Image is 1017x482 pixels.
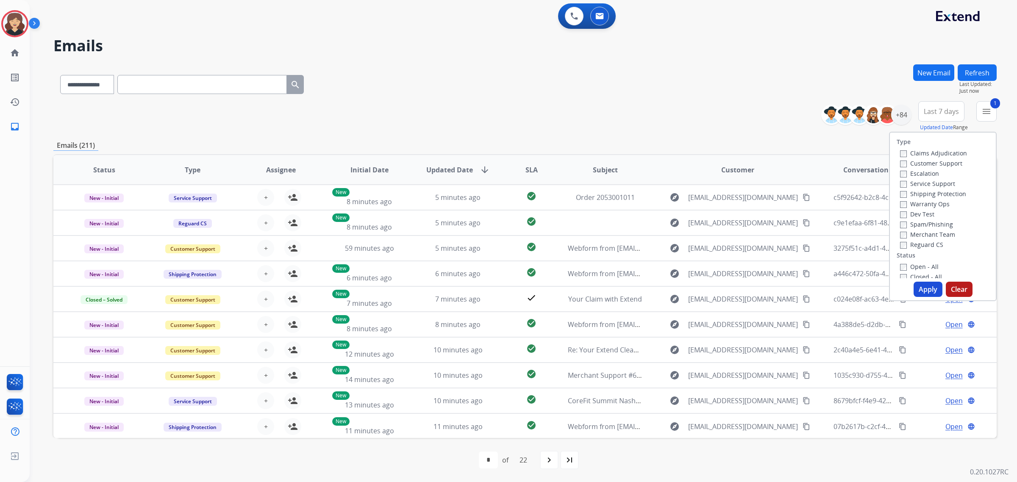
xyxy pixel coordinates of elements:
span: Range [920,124,968,131]
button: Apply [914,282,942,297]
label: Merchant Team [900,230,955,238]
mat-icon: explore [670,192,680,202]
p: New [332,391,350,400]
mat-icon: check_circle [526,216,536,227]
span: 5 minutes ago [435,244,481,253]
mat-icon: person_add [288,192,298,202]
span: Service Support [169,194,217,202]
mat-icon: person_add [288,396,298,406]
span: 10 minutes ago [433,371,483,380]
span: 5 minutes ago [435,218,481,227]
span: New - Initial [84,219,124,228]
mat-icon: last_page [564,455,575,465]
mat-icon: person_add [288,370,298,380]
button: + [257,189,274,206]
div: of [502,455,508,465]
mat-icon: content_copy [803,397,810,404]
span: Merchant Support #659530: How would you rate the support you received? [568,371,808,380]
span: + [264,218,268,228]
span: 59 minutes ago [345,244,394,253]
span: Customer Support [165,321,220,330]
span: Shipping Protection [164,423,222,432]
span: + [264,294,268,304]
mat-icon: person_add [288,421,298,432]
mat-icon: check_circle [526,420,536,430]
span: Webform from [EMAIL_ADDRESS][DOMAIN_NAME] on [DATE] [568,244,760,253]
span: 2c40a4e5-6e41-413a-9e45-b2cc76231b51 [834,345,964,355]
span: + [264,319,268,330]
mat-icon: navigate_next [544,455,554,465]
button: + [257,392,274,409]
span: Last Updated: [959,81,997,88]
span: + [264,421,268,432]
mat-icon: content_copy [899,423,906,430]
span: Your Claim with Extend [568,294,642,304]
mat-icon: check_circle [526,242,536,252]
label: Claims Adjudication [900,149,967,157]
span: Reguard CS [173,219,212,228]
mat-icon: explore [670,243,680,253]
label: Open - All [900,263,939,271]
button: + [257,316,274,333]
span: [EMAIL_ADDRESS][DOMAIN_NAME] [688,370,798,380]
span: Status [93,165,115,175]
mat-icon: content_copy [803,270,810,277]
div: 22 [513,452,534,468]
input: Claims Adjudication [900,150,907,157]
span: New - Initial [84,270,124,279]
mat-icon: content_copy [803,295,810,303]
mat-icon: explore [670,345,680,355]
span: New - Initial [84,244,124,253]
span: 14 minutes ago [345,375,394,384]
div: +84 [891,105,911,125]
span: Open [945,345,963,355]
span: 11 minutes ago [433,422,483,431]
mat-icon: content_copy [803,321,810,328]
p: New [332,188,350,197]
button: + [257,240,274,257]
mat-icon: list_alt [10,72,20,83]
input: Dev Test [900,211,907,218]
span: 1035c930-d755-41b5-a6b2-33cdeeb5dd43 [834,371,966,380]
span: 7 minutes ago [435,294,481,304]
button: New Email [913,64,954,81]
span: [EMAIL_ADDRESS][DOMAIN_NAME] [688,421,798,432]
mat-icon: person_add [288,294,298,304]
span: [EMAIL_ADDRESS][DOMAIN_NAME] [688,294,798,304]
span: + [264,243,268,253]
mat-icon: inbox [10,122,20,132]
span: New - Initial [84,371,124,380]
span: [EMAIL_ADDRESS][DOMAIN_NAME] [688,218,798,228]
span: [EMAIL_ADDRESS][DOMAIN_NAME] [688,192,798,202]
mat-icon: check_circle [526,318,536,328]
span: Shipping Protection [164,270,222,279]
span: Open [945,421,963,432]
p: New [332,290,350,298]
mat-icon: content_copy [899,321,906,328]
input: Escalation [900,171,907,177]
button: + [257,214,274,231]
span: Webform from [EMAIL_ADDRESS][DOMAIN_NAME] on [DATE] [568,422,760,431]
button: Clear [946,282,973,297]
label: Shipping Protection [900,190,966,198]
span: [EMAIL_ADDRESS][DOMAIN_NAME] [688,396,798,406]
mat-icon: content_copy [803,423,810,430]
img: avatar [3,12,27,36]
input: Closed - All [900,274,907,281]
span: New - Initial [84,423,124,432]
button: + [257,367,274,384]
span: 8679bfcf-f4e9-42ac-a88c-9da613533299 [834,396,959,405]
p: New [332,341,350,349]
span: + [264,345,268,355]
button: 1 [976,101,997,122]
mat-icon: search [290,80,300,90]
mat-icon: person_add [288,319,298,330]
span: [EMAIL_ADDRESS][DOMAIN_NAME] [688,345,798,355]
span: + [264,192,268,202]
mat-icon: language [967,346,975,354]
span: Open [945,370,963,380]
span: Closed – Solved [81,295,128,304]
label: Reguard CS [900,241,943,249]
mat-icon: home [10,48,20,58]
mat-icon: person_add [288,269,298,279]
